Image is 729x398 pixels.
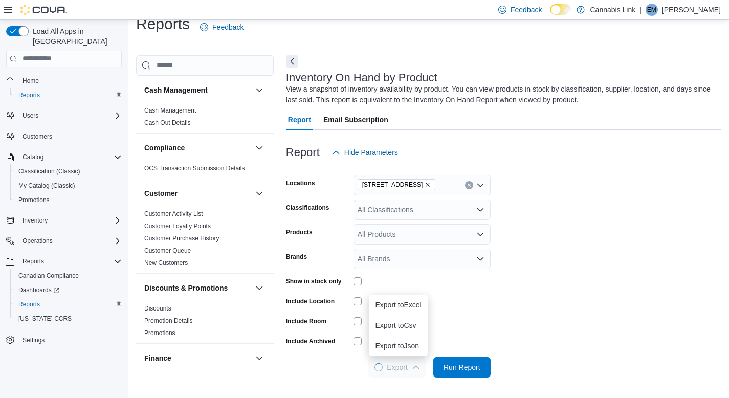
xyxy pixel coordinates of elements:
span: EM [647,4,656,16]
button: Reports [10,88,126,102]
span: 1225 Wonderland Road North [358,179,436,190]
span: Classification (Classic) [18,167,80,175]
span: Inventory [18,214,122,227]
span: Canadian Compliance [18,272,79,280]
p: | [639,4,642,16]
span: My Catalog (Classic) [14,180,122,192]
h3: Discounts & Promotions [144,283,228,293]
button: Open list of options [476,230,484,238]
button: Cash Management [144,85,251,95]
span: Feedback [511,5,542,15]
span: Canadian Compliance [14,270,122,282]
h3: Cash Management [144,85,208,95]
span: Export to Csv [375,321,421,329]
img: Cova [20,5,67,15]
span: Report [288,109,311,130]
button: Reports [18,255,48,268]
span: Catalog [18,151,122,163]
h3: Customer [144,188,178,198]
button: Discounts & Promotions [253,282,266,294]
p: Cannabis Link [590,4,635,16]
button: Open list of options [476,206,484,214]
button: My Catalog (Classic) [10,179,126,193]
h1: Reports [136,14,190,34]
span: Export to Excel [375,301,421,309]
a: Canadian Compliance [14,270,83,282]
button: [US_STATE] CCRS [10,312,126,326]
button: Export toJson [369,336,427,356]
label: Include Room [286,317,326,325]
button: Open list of options [476,255,484,263]
a: Promotions [14,194,54,206]
a: Customer Activity List [144,210,203,217]
span: Reports [18,91,40,99]
button: Reports [10,297,126,312]
a: Dashboards [14,284,63,296]
span: [US_STATE] CCRS [18,315,72,323]
div: Compliance [136,162,274,179]
button: Next [286,55,298,68]
span: Promotions [18,196,50,204]
span: Export to Json [375,342,421,350]
a: Dashboards [10,283,126,297]
span: OCS Transaction Submission Details [144,164,245,172]
a: New Customers [144,259,188,267]
span: Email Subscription [323,109,388,130]
div: Eric Moores [646,4,658,16]
span: Customers [18,130,122,143]
button: Inventory [18,214,52,227]
label: Products [286,228,313,236]
span: Promotion Details [144,317,193,325]
div: Cash Management [136,104,274,133]
button: Run Report [433,357,491,378]
button: Open list of options [476,181,484,189]
label: Include Location [286,297,335,305]
button: Promotions [10,193,126,207]
div: Discounts & Promotions [136,302,274,343]
span: Reports [14,89,122,101]
button: Finance [253,352,266,364]
button: Catalog [18,151,48,163]
span: Customer Purchase History [144,234,219,242]
span: Reports [18,300,40,308]
span: Discounts [144,304,171,313]
button: Cash Management [253,84,266,96]
span: Loading [374,363,383,371]
a: Reports [14,89,44,101]
button: Home [2,73,126,88]
span: Dashboards [18,286,59,294]
div: Customer [136,208,274,273]
label: Locations [286,179,315,187]
label: Classifications [286,204,329,212]
span: Inventory [23,216,48,225]
span: Classification (Classic) [14,165,122,178]
span: Users [18,109,122,122]
button: Inventory [2,213,126,228]
a: Promotions [144,329,175,337]
h3: Compliance [144,143,185,153]
button: Customer [144,188,251,198]
label: Brands [286,253,307,261]
span: Reports [18,255,122,268]
button: Export toExcel [369,295,427,315]
span: Hide Parameters [344,147,398,158]
span: Dashboards [14,284,122,296]
span: Customers [23,132,52,141]
span: Run Report [444,362,480,372]
a: Promotion Details [144,317,193,324]
span: Users [23,112,38,120]
a: Settings [18,334,49,346]
a: Customer Loyalty Points [144,223,211,230]
span: Operations [18,235,122,247]
h3: Inventory On Hand by Product [286,72,437,84]
span: Load All Apps in [GEOGRAPHIC_DATA] [29,26,122,47]
span: Customer Queue [144,247,191,255]
button: Canadian Compliance [10,269,126,283]
label: Include Archived [286,337,335,345]
span: Settings [18,333,122,346]
label: Show in stock only [286,277,342,285]
a: Reports [14,298,44,311]
button: Reports [2,254,126,269]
